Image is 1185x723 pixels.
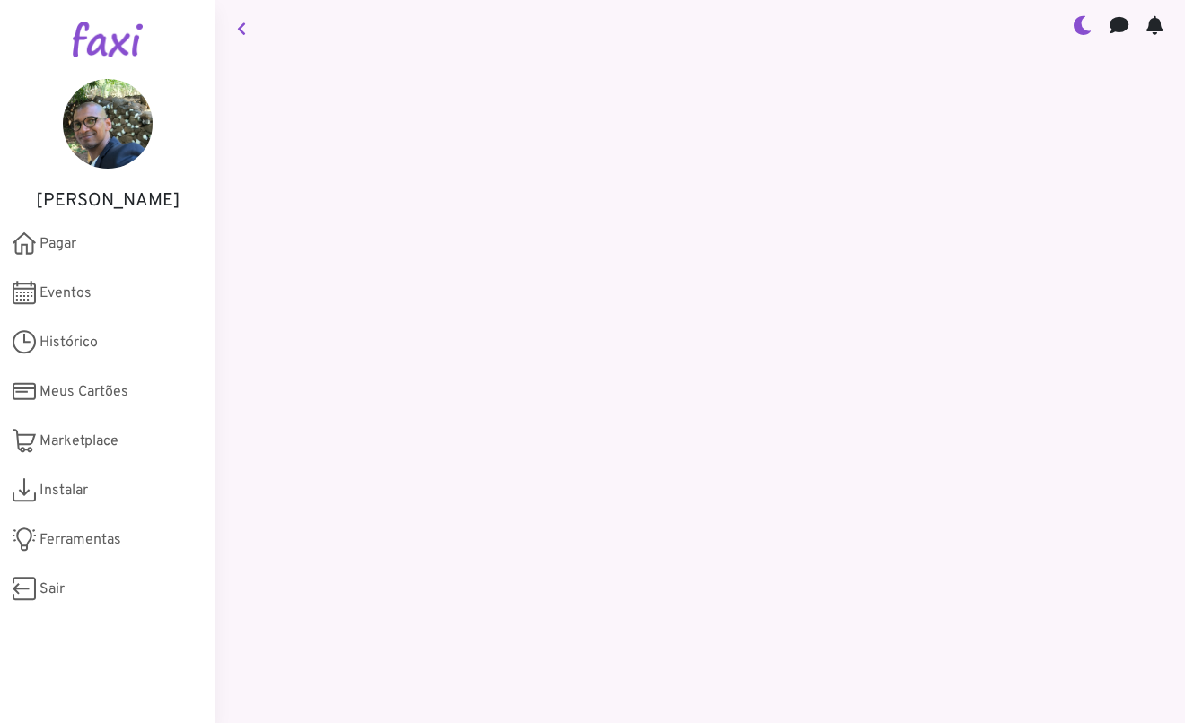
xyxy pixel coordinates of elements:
[39,431,118,452] span: Marketplace
[39,579,65,600] span: Sair
[39,480,88,501] span: Instalar
[39,332,98,353] span: Histórico
[39,233,76,255] span: Pagar
[39,529,121,551] span: Ferramentas
[27,190,189,212] h5: [PERSON_NAME]
[39,283,92,304] span: Eventos
[39,381,128,403] span: Meus Cartões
